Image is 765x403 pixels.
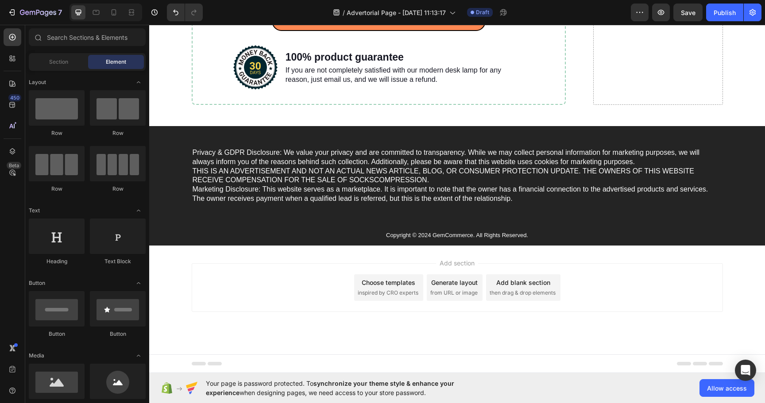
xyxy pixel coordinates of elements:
[131,203,146,218] span: Toggle open
[281,264,328,272] span: from URL or image
[340,264,406,272] span: then drag & drop elements
[706,4,743,21] button: Publish
[714,8,736,17] div: Publish
[282,253,328,262] div: Generate layout
[29,330,85,338] div: Button
[4,4,66,21] button: 7
[707,384,747,393] span: Allow access
[343,8,345,17] span: /
[90,185,146,193] div: Row
[699,379,754,397] button: Allow access
[29,207,40,215] span: Text
[58,7,62,18] p: 7
[673,4,703,21] button: Save
[131,349,146,363] span: Toggle open
[287,234,329,243] span: Add section
[7,162,21,169] div: Beta
[206,379,489,397] span: Your page is password protected. To when designing pages, we need access to your store password.
[106,58,126,66] span: Element
[131,276,146,290] span: Toggle open
[29,352,44,360] span: Media
[131,75,146,89] span: Toggle open
[90,257,146,265] div: Text Block
[209,264,269,272] span: inspired by CRO experts
[347,253,401,262] div: Add blank section
[347,8,446,17] span: Advertorial Page - [DATE] 11:13:17
[49,58,68,66] span: Section
[29,78,46,86] span: Layout
[206,380,454,396] span: synchronize your theme style & enhance your experience
[90,129,146,137] div: Row
[29,257,85,265] div: Heading
[29,28,146,46] input: Search Sections & Elements
[476,8,489,16] span: Draft
[735,360,756,381] div: Open Intercom Messenger
[212,253,266,262] div: Choose templates
[681,9,695,16] span: Save
[29,185,85,193] div: Row
[29,279,45,287] span: Button
[167,4,203,21] div: Undo/Redo
[90,330,146,338] div: Button
[29,129,85,137] div: Row
[8,94,21,101] div: 450
[149,25,765,373] iframe: Design area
